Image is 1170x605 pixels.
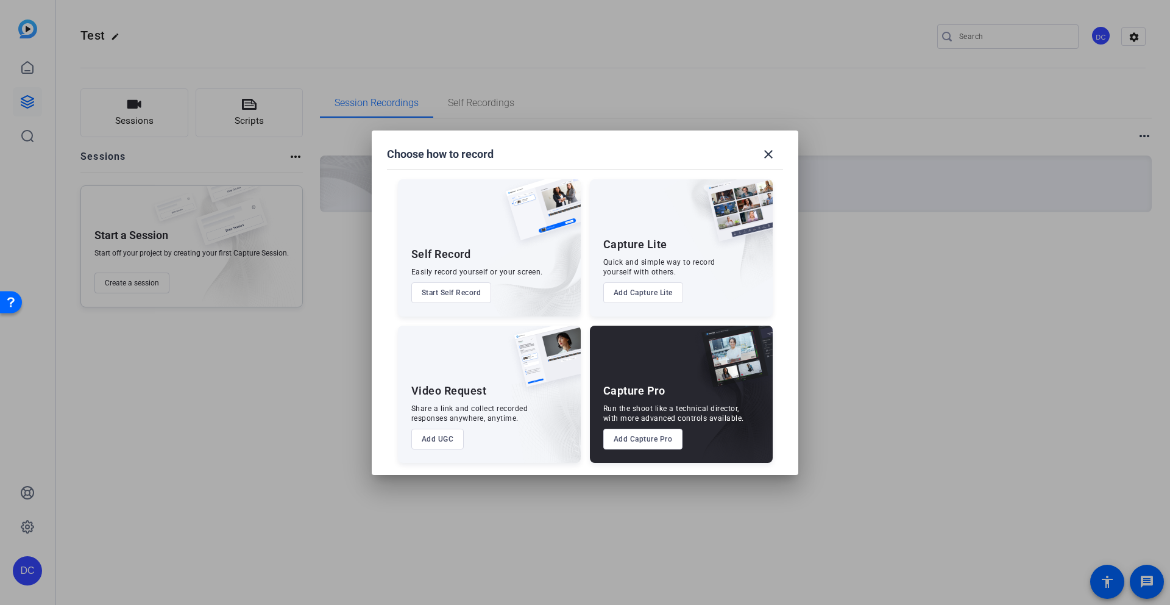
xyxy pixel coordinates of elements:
[411,267,543,277] div: Easily record yourself or your screen.
[761,147,776,162] mat-icon: close
[387,147,494,162] h1: Choose how to record
[411,404,528,423] div: Share a link and collect recorded responses anywhere, anytime.
[603,384,665,398] div: Capture Pro
[411,247,471,262] div: Self Record
[603,237,667,252] div: Capture Lite
[505,326,581,399] img: ugc-content.png
[411,429,464,449] button: Add UGC
[497,179,581,252] img: self-record.png
[603,404,744,423] div: Run the shoot like a technical director, with more advanced controls available.
[664,179,773,301] img: embarkstudio-capture-lite.png
[697,179,773,254] img: capture-lite.png
[603,282,683,303] button: Add Capture Lite
[411,282,492,303] button: Start Self Record
[692,326,773,400] img: capture-pro.png
[603,257,715,277] div: Quick and simple way to record yourself with others.
[510,363,581,463] img: embarkstudio-ugc-content.png
[682,341,773,463] img: embarkstudio-capture-pro.png
[475,206,581,317] img: embarkstudio-self-record.png
[603,429,683,449] button: Add Capture Pro
[411,384,487,398] div: Video Request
